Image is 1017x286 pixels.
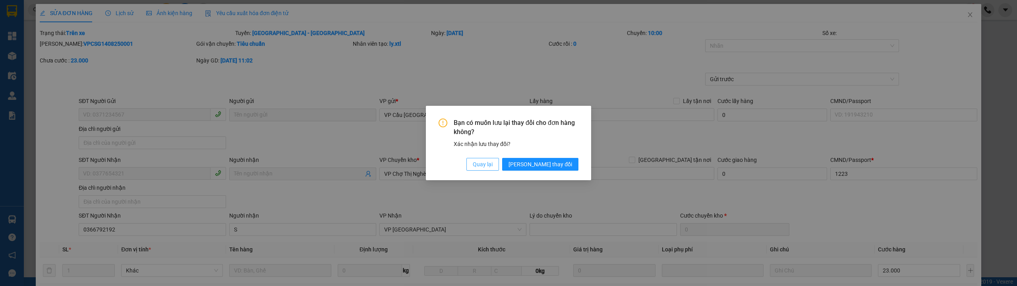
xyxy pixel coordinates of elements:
span: Bạn có muốn lưu lại thay đổi cho đơn hàng không? [454,119,578,136]
div: Xác nhận lưu thay đổi? [454,140,578,148]
button: [PERSON_NAME] thay đổi [502,158,578,171]
span: Quay lại [473,160,493,169]
span: exclamation-circle [439,119,447,127]
span: [PERSON_NAME] thay đổi [508,160,572,169]
button: Quay lại [466,158,499,171]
